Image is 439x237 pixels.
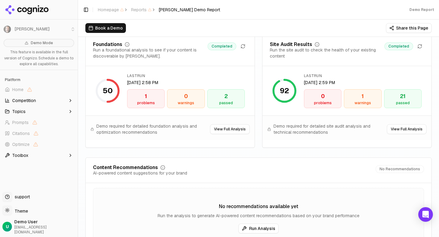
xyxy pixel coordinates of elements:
p: This feature is available in the full version of Cognizo. Schedule a demo to explore all capabili... [4,49,74,67]
div: 1 [347,92,379,101]
span: Topics [12,108,26,115]
span: Completed [208,42,236,50]
span: Completed [384,42,413,50]
div: Run the site audit to check the health of your existing content [270,47,384,59]
nav: breadcrumb [98,7,220,13]
div: lastRun [304,73,422,78]
div: warnings [347,101,379,105]
div: 2 [210,92,242,101]
span: Demo required for detailed foundation analysis and optimization recommendations [96,123,210,135]
div: passed [387,101,419,105]
span: Reports [131,7,152,13]
span: Toolbox [12,152,28,158]
div: [DATE] 2:59 PM [304,80,422,86]
div: Demo Report [409,7,434,12]
span: No Recommendations [376,165,424,173]
div: Platform [2,75,75,85]
span: Homepage [98,7,124,13]
span: [EMAIL_ADDRESS][DOMAIN_NAME] [14,225,75,235]
div: passed [210,101,242,105]
div: 0 [307,92,339,101]
button: Competition [2,96,75,105]
span: Theme [12,208,28,214]
span: Demo Mode [31,41,53,45]
button: Topics [2,107,75,116]
div: Content Recommendations [93,165,158,170]
div: No recommendations available yet [93,203,424,210]
div: lastRun [127,73,245,78]
div: 0 [170,92,202,101]
div: 50 [103,86,113,96]
button: Book a Demo [85,23,126,33]
button: View Full Analysis [387,124,427,134]
span: Citations [12,130,30,136]
div: problems [307,101,339,105]
div: Foundations [93,42,122,47]
div: Site Audit Results [270,42,312,47]
div: Open Intercom Messenger [418,207,433,222]
span: support [12,194,30,200]
div: problems [130,101,162,105]
button: Run Analysis [238,224,279,233]
div: 21 [387,92,419,101]
span: U [6,224,9,230]
span: Home [12,87,23,93]
span: [PERSON_NAME] Demo Report [159,7,220,13]
div: Run the analysis to generate AI-powered content recommendations based on your brand performance [93,213,424,219]
div: [DATE] 2:58 PM [127,80,245,86]
div: AI-powered content suggestions for your brand [93,170,187,176]
div: Run a foundational analysis to see if your content is discoverable by [PERSON_NAME]. [93,47,208,59]
span: Competition [12,97,36,104]
div: 1 [130,92,162,101]
span: Prompts [12,119,29,126]
div: warnings [170,101,202,105]
div: 92 [280,86,289,96]
span: Optimize [12,141,30,147]
button: Share this Page [386,23,432,33]
span: Demo required for detailed site audit analysis and technical recommendations [273,123,387,135]
button: Toolbox [2,150,75,160]
span: Demo User [14,219,75,225]
button: View Full Analysis [210,124,250,134]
